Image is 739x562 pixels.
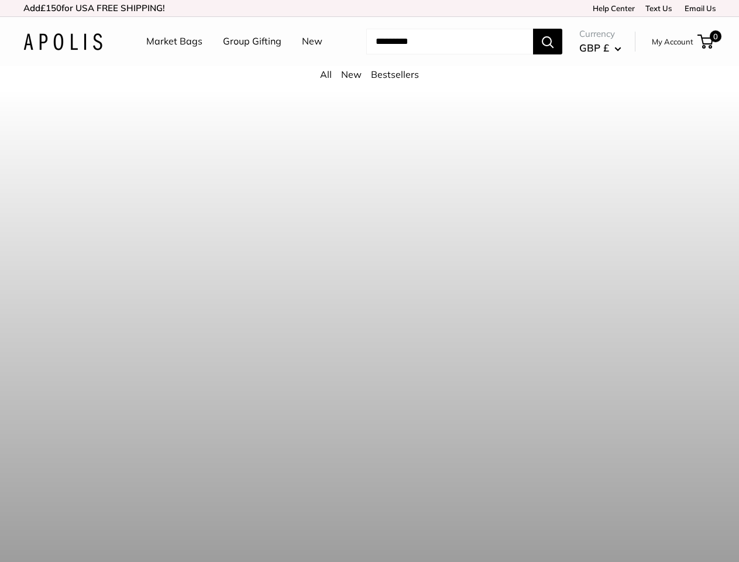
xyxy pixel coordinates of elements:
span: Currency [579,26,621,42]
a: Group Gifting [223,33,281,50]
span: GBP £ [579,42,609,54]
a: 0 [699,35,713,49]
a: Market Bags [146,33,202,50]
img: Apolis [23,33,102,50]
a: Email Us [680,4,716,13]
a: Help Center [589,4,635,13]
a: New [302,33,322,50]
span: 0 [710,30,721,42]
span: £150 [40,2,61,13]
input: Search... [366,29,533,54]
a: Text Us [645,4,672,13]
button: Search [533,29,562,54]
a: My Account [652,35,693,49]
a: Bestsellers [371,68,419,80]
a: All [320,68,332,80]
button: GBP £ [579,39,621,57]
a: New [341,68,362,80]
